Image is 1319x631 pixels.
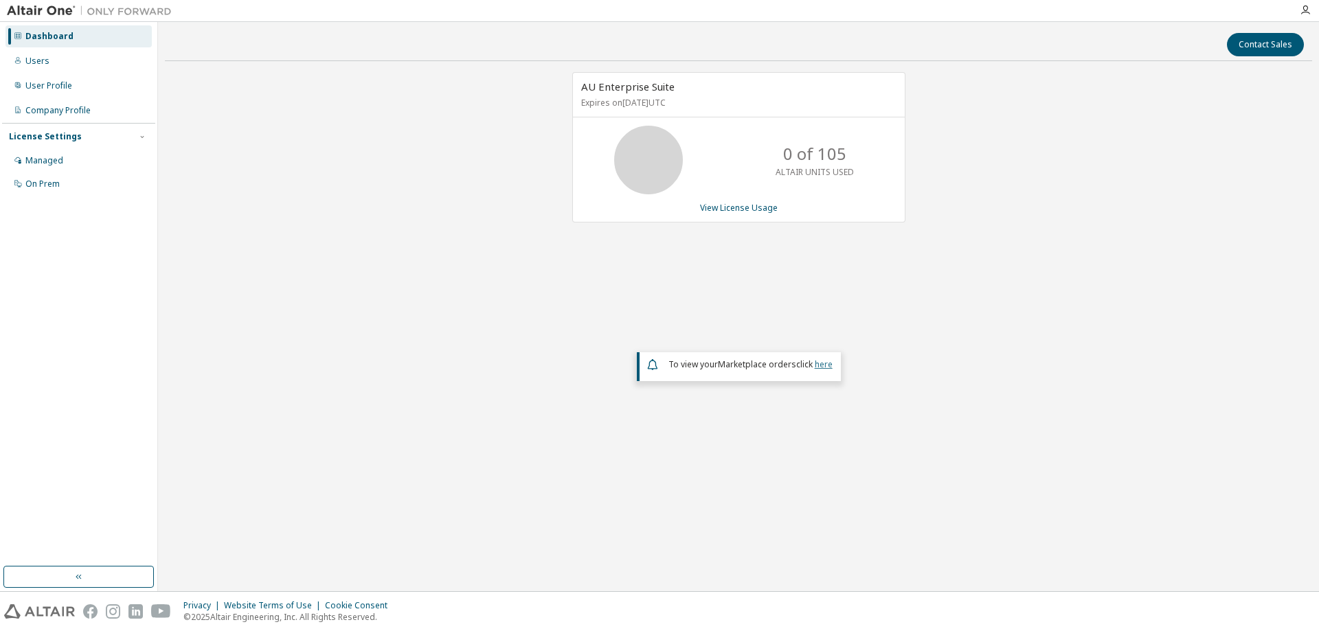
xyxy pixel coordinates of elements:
img: altair_logo.svg [4,604,75,619]
div: Company Profile [25,105,91,116]
img: facebook.svg [83,604,98,619]
div: On Prem [25,179,60,190]
img: instagram.svg [106,604,120,619]
a: View License Usage [700,202,778,214]
div: Privacy [183,600,224,611]
img: Altair One [7,4,179,18]
a: here [815,358,833,370]
img: linkedin.svg [128,604,143,619]
div: Users [25,56,49,67]
span: To view your click [668,358,833,370]
div: Website Terms of Use [224,600,325,611]
div: Cookie Consent [325,600,396,611]
div: Dashboard [25,31,74,42]
div: License Settings [9,131,82,142]
p: Expires on [DATE] UTC [581,97,893,108]
p: ALTAIR UNITS USED [776,166,854,178]
div: Managed [25,155,63,166]
p: 0 of 105 [783,142,846,165]
div: User Profile [25,80,72,91]
em: Marketplace orders [718,358,796,370]
p: © 2025 Altair Engineering, Inc. All Rights Reserved. [183,611,396,623]
button: Contact Sales [1227,33,1304,56]
img: youtube.svg [151,604,171,619]
span: AU Enterprise Suite [581,80,675,93]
